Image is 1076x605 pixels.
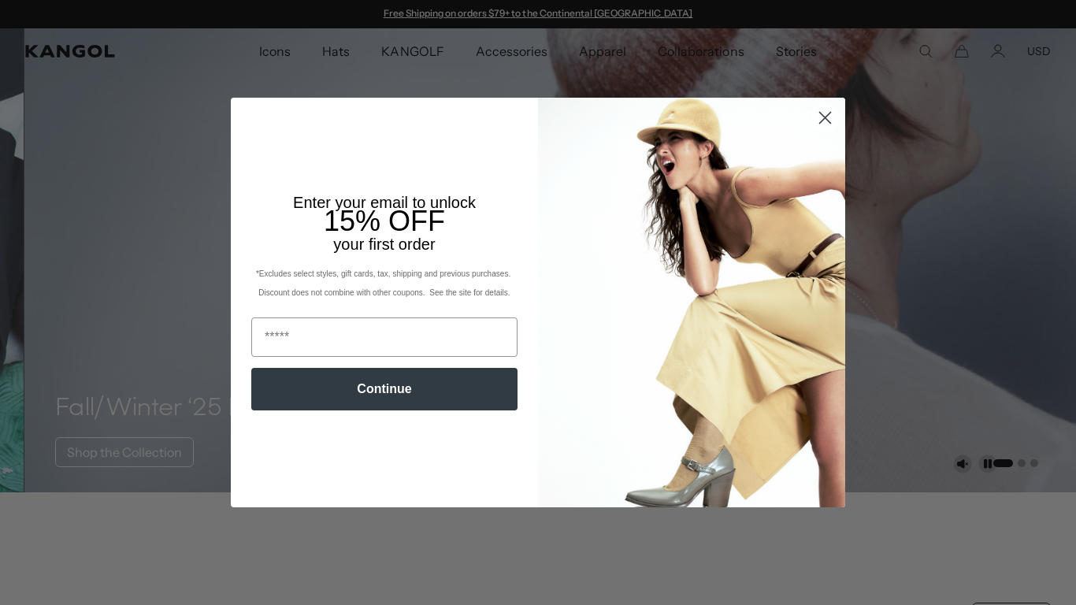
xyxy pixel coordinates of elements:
button: Close dialog [811,104,839,132]
input: Email [251,317,518,357]
button: Continue [251,368,518,410]
img: 93be19ad-e773-4382-80b9-c9d740c9197f.jpeg [538,98,845,507]
span: Enter your email to unlock [293,194,476,211]
span: 15% OFF [324,205,445,237]
span: *Excludes select styles, gift cards, tax, shipping and previous purchases. Discount does not comb... [256,269,513,297]
span: your first order [333,236,435,253]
